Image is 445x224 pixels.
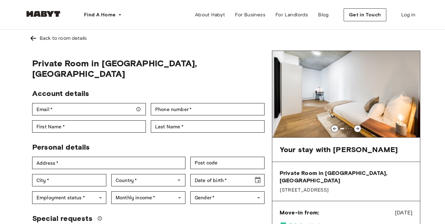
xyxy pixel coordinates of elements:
span: [STREET_ADDRESS] [280,187,413,193]
span: Find A Home [84,11,116,19]
span: Personal details [32,143,90,151]
span: Get in Touch [349,11,381,19]
button: Choose date [252,174,264,186]
span: Private Room in [GEOGRAPHIC_DATA], [GEOGRAPHIC_DATA] [32,58,265,79]
div: First Name [32,120,146,133]
button: Find A Home [79,9,127,21]
span: [DATE] [395,209,413,217]
button: Open [175,176,183,185]
span: Private Room in [GEOGRAPHIC_DATA], [GEOGRAPHIC_DATA] [280,169,413,184]
a: Left pointing arrowBack to room details [25,30,420,47]
div: Phone number [151,103,265,115]
div: Email [32,103,146,115]
a: Blog [313,9,334,21]
span: About Habyt [195,11,225,19]
a: About Habyt [190,9,230,21]
span: Move-in from: [280,209,319,216]
div: City [32,174,106,186]
a: Log in [396,9,420,21]
img: Left pointing arrow [30,35,37,42]
span: Your stay with [PERSON_NAME] [280,145,398,154]
div: Last Name [151,120,265,133]
svg: We'll do our best to accommodate your request, but please note we can't guarantee it will be poss... [97,216,102,221]
button: Get in Touch [344,8,386,21]
div: Back to room details [40,35,87,42]
img: Habyt [25,11,62,17]
span: Account details [32,89,89,98]
div: Address [32,157,185,169]
a: For Landlords [270,9,313,21]
span: For Business [235,11,265,19]
svg: Make sure your email is correct — we'll send your booking details there. [136,107,141,112]
div: Post code [190,157,265,169]
img: Image of the room [272,51,420,137]
span: For Landlords [275,11,308,19]
span: Blog [318,11,329,19]
a: For Business [230,9,270,21]
span: Log in [401,11,415,19]
span: Special requests [32,214,92,223]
